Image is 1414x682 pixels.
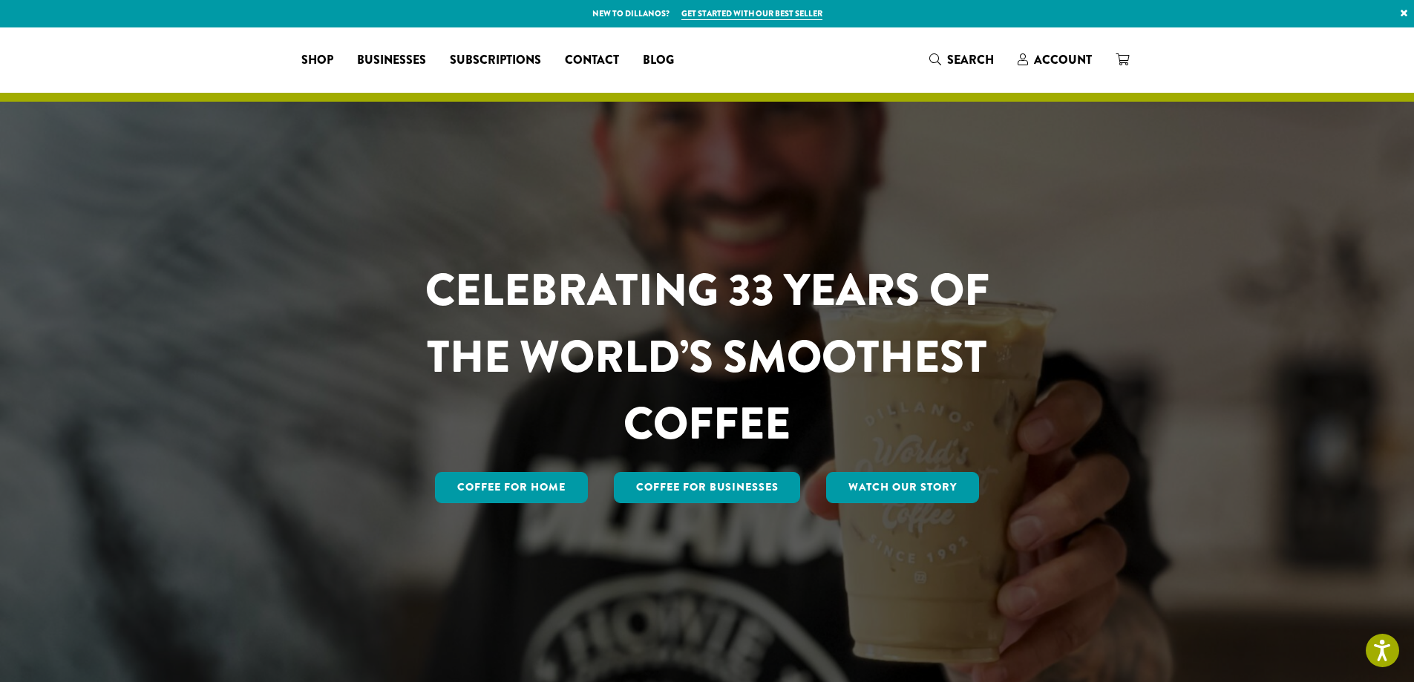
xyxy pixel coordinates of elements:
[382,257,1033,457] h1: CELEBRATING 33 YEARS OF THE WORLD’S SMOOTHEST COFFEE
[947,51,994,68] span: Search
[357,51,426,70] span: Businesses
[565,51,619,70] span: Contact
[614,472,801,503] a: Coffee For Businesses
[435,472,588,503] a: Coffee for Home
[1034,51,1092,68] span: Account
[643,51,674,70] span: Blog
[681,7,822,20] a: Get started with our best seller
[826,472,979,503] a: Watch Our Story
[450,51,541,70] span: Subscriptions
[289,48,345,72] a: Shop
[917,47,1006,72] a: Search
[301,51,333,70] span: Shop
